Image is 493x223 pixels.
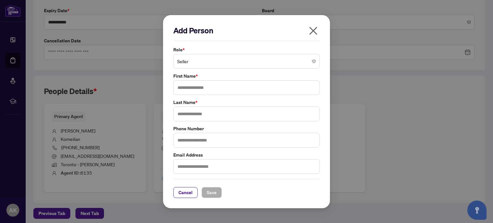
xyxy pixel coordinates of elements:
label: Role [173,46,320,53]
label: Last Name [173,99,320,106]
h2: Add Person [173,25,320,36]
span: close [308,26,318,36]
label: Email Address [173,151,320,158]
span: Cancel [178,187,193,197]
button: Save [202,187,222,198]
span: close-circle [312,59,316,63]
label: First Name [173,73,320,80]
label: Phone Number [173,125,320,132]
button: Cancel [173,187,198,198]
span: Seller [177,55,316,67]
button: Open asap [467,201,487,220]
